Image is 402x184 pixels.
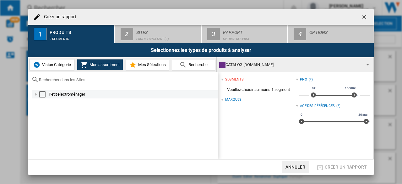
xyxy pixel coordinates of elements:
div: Produits [50,27,111,34]
img: wiser-icon-blue.png [33,61,41,69]
button: 1 Produits 0 segments [28,25,115,43]
div: Prix [300,77,307,82]
div: 2 [121,28,133,40]
div: 1 [34,28,46,40]
div: Profil par défaut (2) [136,34,198,41]
span: Vision Catégorie [41,62,71,67]
span: 10000€ [344,86,357,91]
span: 30 ans [357,112,368,117]
md-checkbox: Select [39,91,49,98]
button: Recherche [172,59,215,70]
div: Sites [136,27,198,34]
button: 2 Sites Profil par défaut (2) [115,25,201,43]
h4: Créer un rapport [41,14,77,20]
button: Créer un rapport [314,161,369,173]
div: segments [225,77,243,82]
div: Rapport [223,27,285,34]
span: 0 [300,112,303,117]
button: 4 Options [288,25,374,43]
div: Selectionnez les types de produits à analyser [28,43,374,57]
div: 3 [207,28,220,40]
div: Marques [225,97,241,102]
div: 4 [294,28,306,40]
button: Vision Catégorie [30,59,74,70]
span: Mon assortiment [88,62,120,67]
div: 0 segments [50,34,111,41]
div: CATALOG [DOMAIN_NAME] [219,60,361,69]
ng-md-icon: getI18NText('BUTTONS.CLOSE_DIALOG') [361,14,369,21]
span: Veuillez choisir au moins 1 segment [221,84,296,96]
div: Matrice des prix [223,34,285,41]
div: Age des références [300,103,335,109]
button: getI18NText('BUTTONS.CLOSE_DIALOG') [359,11,371,23]
input: Rechercher dans les Sites [39,77,215,82]
button: 3 Rapport Matrice des prix [202,25,288,43]
button: Annuler [282,161,309,173]
span: Créer un rapport [325,164,367,170]
div: Options [309,27,371,34]
span: Recherche [187,62,208,67]
button: Mon assortiment [77,59,123,70]
span: Mes Sélections [137,62,166,67]
span: 0€ [311,86,317,91]
button: Mes Sélections [126,59,169,70]
div: Petit electroménager [49,91,217,98]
